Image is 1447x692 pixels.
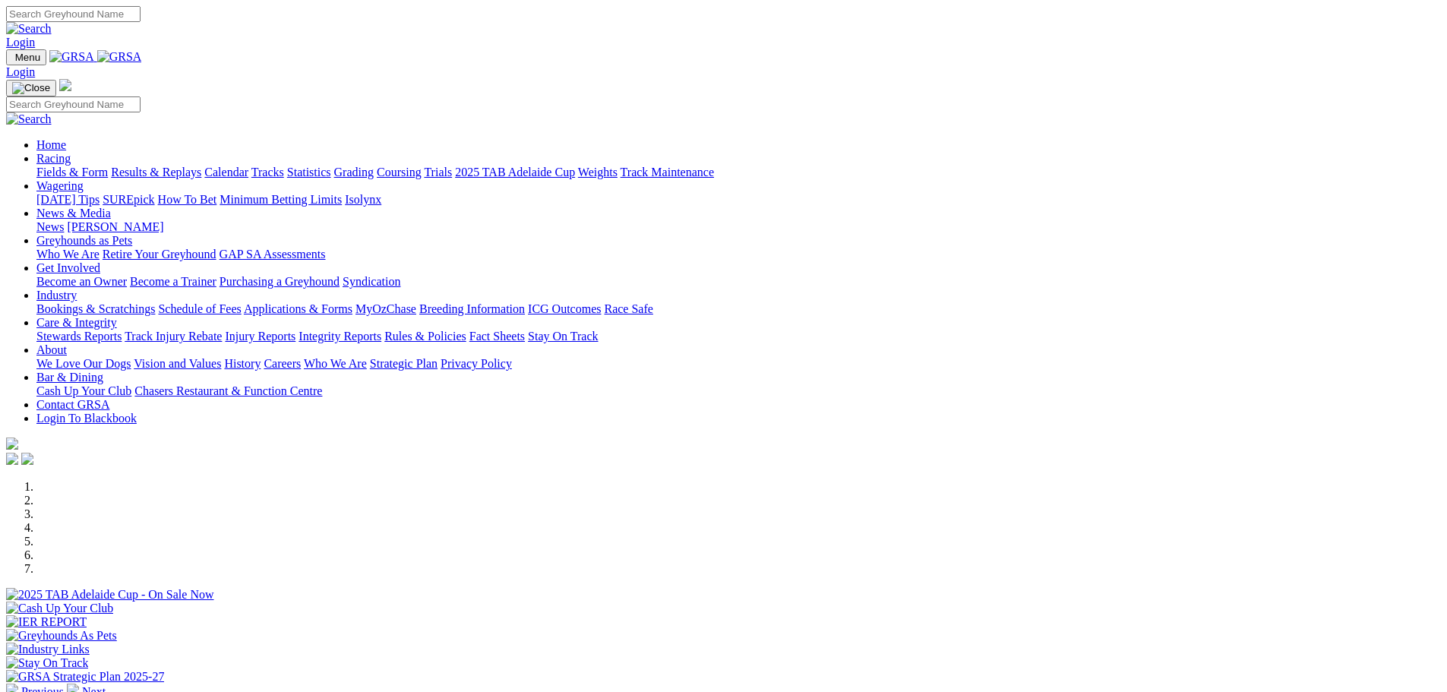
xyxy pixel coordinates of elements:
a: ICG Outcomes [528,302,601,315]
a: Bookings & Scratchings [36,302,155,315]
a: Applications & Forms [244,302,352,315]
a: Login [6,36,35,49]
a: Privacy Policy [441,357,512,370]
img: twitter.svg [21,453,33,465]
img: Cash Up Your Club [6,602,113,615]
img: Industry Links [6,643,90,656]
div: About [36,357,1441,371]
a: Wagering [36,179,84,192]
img: facebook.svg [6,453,18,465]
a: Cash Up Your Club [36,384,131,397]
a: Racing [36,152,71,165]
a: Careers [264,357,301,370]
img: GRSA [97,50,142,64]
a: History [224,357,261,370]
a: Strategic Plan [370,357,438,370]
input: Search [6,6,141,22]
a: Login [6,65,35,78]
a: Syndication [343,275,400,288]
a: Results & Replays [111,166,201,179]
a: Bar & Dining [36,371,103,384]
img: IER REPORT [6,615,87,629]
a: Industry [36,289,77,302]
a: Race Safe [604,302,652,315]
a: Calendar [204,166,248,179]
div: News & Media [36,220,1441,234]
img: logo-grsa-white.png [6,438,18,450]
img: Stay On Track [6,656,88,670]
a: News [36,220,64,233]
a: Injury Reports [225,330,295,343]
a: Login To Blackbook [36,412,137,425]
a: Chasers Restaurant & Function Centre [134,384,322,397]
a: Purchasing a Greyhound [220,275,340,288]
a: Rules & Policies [384,330,466,343]
a: Track Maintenance [621,166,714,179]
a: How To Bet [158,193,217,206]
a: Care & Integrity [36,316,117,329]
span: Menu [15,52,40,63]
a: Grading [334,166,374,179]
a: We Love Our Dogs [36,357,131,370]
div: Racing [36,166,1441,179]
a: Tracks [251,166,284,179]
img: Greyhounds As Pets [6,629,117,643]
div: Bar & Dining [36,384,1441,398]
a: Statistics [287,166,331,179]
a: Become a Trainer [130,275,216,288]
button: Toggle navigation [6,80,56,96]
a: Minimum Betting Limits [220,193,342,206]
input: Search [6,96,141,112]
a: Become an Owner [36,275,127,288]
img: Search [6,22,52,36]
a: MyOzChase [355,302,416,315]
a: Track Injury Rebate [125,330,222,343]
a: Integrity Reports [299,330,381,343]
a: Fact Sheets [469,330,525,343]
img: 2025 TAB Adelaide Cup - On Sale Now [6,588,214,602]
a: Stewards Reports [36,330,122,343]
a: Contact GRSA [36,398,109,411]
a: About [36,343,67,356]
a: Vision and Values [134,357,221,370]
div: Greyhounds as Pets [36,248,1441,261]
a: Who We Are [36,248,100,261]
a: [DATE] Tips [36,193,100,206]
a: Isolynx [345,193,381,206]
a: Who We Are [304,357,367,370]
a: Greyhounds as Pets [36,234,132,247]
a: Weights [578,166,618,179]
a: Stay On Track [528,330,598,343]
a: SUREpick [103,193,154,206]
img: Search [6,112,52,126]
a: Trials [424,166,452,179]
a: Schedule of Fees [158,302,241,315]
div: Wagering [36,193,1441,207]
div: Get Involved [36,275,1441,289]
a: [PERSON_NAME] [67,220,163,233]
button: Toggle navigation [6,49,46,65]
a: Breeding Information [419,302,525,315]
div: Care & Integrity [36,330,1441,343]
img: GRSA Strategic Plan 2025-27 [6,670,164,684]
a: Fields & Form [36,166,108,179]
img: logo-grsa-white.png [59,79,71,91]
div: Industry [36,302,1441,316]
a: 2025 TAB Adelaide Cup [455,166,575,179]
a: GAP SA Assessments [220,248,326,261]
img: GRSA [49,50,94,64]
a: Get Involved [36,261,100,274]
a: Home [36,138,66,151]
a: Coursing [377,166,422,179]
a: News & Media [36,207,111,220]
img: Close [12,82,50,94]
a: Retire Your Greyhound [103,248,216,261]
